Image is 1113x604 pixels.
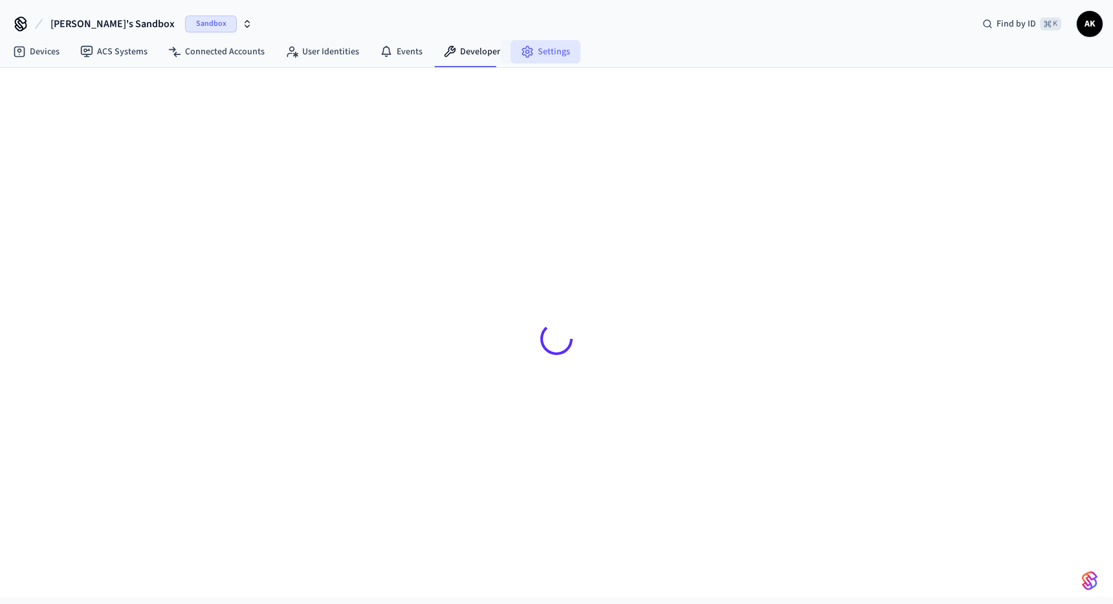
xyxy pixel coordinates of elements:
a: Devices [3,40,70,63]
span: [PERSON_NAME]'s Sandbox [50,16,175,32]
span: ⌘ K [1040,17,1061,30]
a: Settings [511,40,580,63]
a: ACS Systems [70,40,158,63]
span: Find by ID [997,17,1036,30]
span: AK [1078,12,1101,36]
a: Events [369,40,433,63]
span: Sandbox [185,16,237,32]
a: Connected Accounts [158,40,275,63]
button: AK [1077,11,1103,37]
a: User Identities [275,40,369,63]
a: Developer [433,40,511,63]
img: SeamLogoGradient.69752ec5.svg [1082,570,1097,591]
div: Find by ID⌘ K [972,12,1072,36]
